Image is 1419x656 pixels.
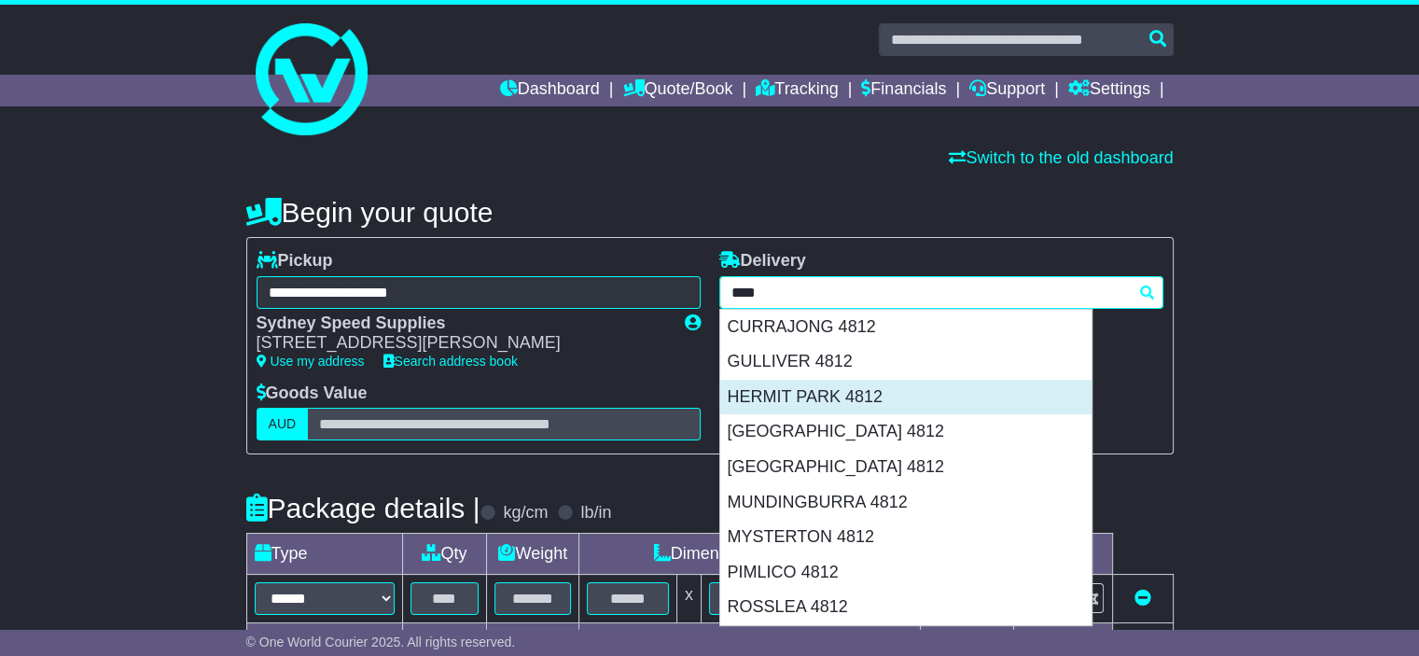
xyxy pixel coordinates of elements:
[246,197,1174,228] h4: Begin your quote
[719,251,806,272] label: Delivery
[720,520,1092,555] div: MYSTERTON 4812
[402,534,487,575] td: Qty
[503,503,548,523] label: kg/cm
[246,534,402,575] td: Type
[257,333,666,354] div: [STREET_ADDRESS][PERSON_NAME]
[719,276,1163,309] typeahead: Please provide city
[487,534,579,575] td: Weight
[720,485,1092,521] div: MUNDINGBURRA 4812
[861,75,946,106] a: Financials
[257,354,365,369] a: Use my address
[720,380,1092,415] div: HERMIT PARK 4812
[720,555,1092,591] div: PIMLICO 4812
[257,314,666,334] div: Sydney Speed Supplies
[720,590,1092,625] div: ROSSLEA 4812
[246,635,516,649] span: © One World Courier 2025. All rights reserved.
[720,344,1092,380] div: GULLIVER 4812
[969,75,1045,106] a: Support
[720,450,1092,485] div: [GEOGRAPHIC_DATA] 4812
[257,251,333,272] label: Pickup
[257,384,368,404] label: Goods Value
[720,414,1092,450] div: [GEOGRAPHIC_DATA] 4812
[257,408,309,440] label: AUD
[949,148,1173,167] a: Switch to the old dashboard
[579,534,921,575] td: Dimensions (L x W x H)
[1134,589,1151,607] a: Remove this item
[500,75,600,106] a: Dashboard
[246,493,480,523] h4: Package details |
[383,354,518,369] a: Search address book
[676,575,701,623] td: x
[622,75,732,106] a: Quote/Book
[1068,75,1150,106] a: Settings
[720,310,1092,345] div: CURRAJONG 4812
[580,503,611,523] label: lb/in
[756,75,838,106] a: Tracking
